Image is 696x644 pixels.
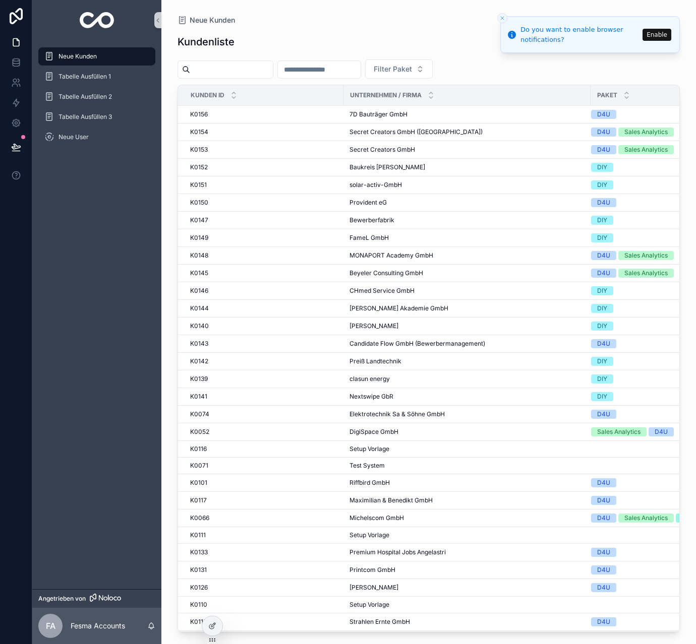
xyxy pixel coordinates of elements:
[350,410,585,418] a: Elektrotechnik Sa & Söhne GmbH
[350,584,398,592] span: [PERSON_NAME]
[624,513,668,523] div: Sales Analytics
[350,445,585,453] a: Setup Vorlage
[190,199,337,207] a: K0150
[350,110,585,118] a: 7D Bauträger GmbH
[350,287,585,295] a: CHmed Service GmbH
[59,93,112,101] span: Tabelle Ausfüllen 2
[350,462,585,470] a: Test System
[190,304,209,312] span: K0144
[190,618,337,626] a: K0115
[597,251,610,260] div: D4U
[190,462,337,470] a: K0071
[350,163,425,171] span: Baukreis [PERSON_NAME]
[190,375,337,383] a: K0139
[350,514,585,522] a: Michelscom GmbH
[350,531,585,539] a: Setup Vorlage
[350,181,402,189] span: solar-activ-GmbH
[597,304,607,313] div: DIY
[190,287,208,295] span: K0146
[350,618,585,626] a: Strahlen Ernte GmbH
[38,68,155,86] a: Tabelle Ausfüllen 1
[190,393,207,401] span: K0141
[191,91,224,99] span: Kunden ID
[190,199,208,207] span: K0150
[190,428,209,436] span: K0052
[59,113,112,121] span: Tabelle Ausfüllen 3
[190,128,337,136] a: K0154
[190,234,337,242] a: K0149
[190,584,337,592] a: K0126
[350,110,408,118] span: 7D Bauträger GmbH
[350,216,394,224] span: Bewerberfabrik
[190,618,207,626] span: K0115
[38,595,86,602] font: Angetrieben von
[190,584,208,592] span: K0126
[190,548,337,556] a: K0133
[597,617,610,626] div: D4U
[190,146,208,154] span: K0153
[350,322,585,330] a: [PERSON_NAME]
[350,428,585,436] a: DigiSpace GmbH
[190,216,208,224] span: K0147
[350,514,404,522] span: Michelscom GmbH
[190,251,337,260] a: K0148
[597,198,610,207] div: D4U
[350,128,585,136] a: Secret Creators GmbH ([GEOGRAPHIC_DATA])
[190,445,207,453] span: K0116
[597,374,607,383] div: DIY
[190,601,207,609] span: K0110
[350,181,585,189] a: solar-activ-GmbH
[597,233,607,242] div: DIY
[350,479,585,487] a: Riffbird GmbH
[190,428,337,436] a: K0052
[597,496,610,505] div: D4U
[190,322,209,330] span: K0140
[190,181,207,189] span: K0151
[190,496,337,504] a: K0117
[190,531,337,539] a: K0111
[365,59,433,79] button: Select Button
[38,47,155,66] a: Neue Kunden
[190,357,337,365] a: K0142
[350,479,390,487] span: Riffbird GmbH
[350,393,393,401] span: Nextswipe GbR
[350,146,585,154] a: Secret Creators GmbH
[597,269,610,278] div: D4U
[190,462,208,470] span: K0071
[190,479,337,487] a: K0101
[190,110,337,118] a: K0156
[59,73,111,81] span: Tabelle Ausfüllen 1
[38,128,155,146] a: Neue User
[190,340,208,348] span: K0143
[624,251,668,260] div: Sales Analytics
[190,269,337,277] a: K0145
[350,146,415,154] span: Secret Creators GmbH
[597,145,610,154] div: D4U
[350,322,398,330] span: [PERSON_NAME]
[597,478,610,487] div: D4U
[190,216,337,224] a: K0147
[350,163,585,171] a: Baukreis [PERSON_NAME]
[350,234,585,242] a: FameL GmbH
[38,108,155,126] a: Tabelle Ausfüllen 3
[350,251,433,260] span: MONAPORT Academy GmbH
[350,584,585,592] a: [PERSON_NAME]
[80,12,114,28] img: App-Logo
[190,357,208,365] span: K0142
[190,393,337,401] a: K0141
[190,340,337,348] a: K0143
[350,601,585,609] a: Setup Vorlage
[597,565,610,574] div: D4U
[190,410,337,418] a: K0074
[59,52,97,60] span: Neue Kunden
[597,357,607,366] div: DIY
[624,269,668,278] div: Sales Analytics
[350,548,585,556] a: Premium Hospital Jobs Angelastri
[190,304,337,312] a: K0144
[190,410,209,418] span: K0074
[350,128,483,136] span: Secret Creators GmbH ([GEOGRAPHIC_DATA])
[374,64,412,74] span: Filter Paket
[190,496,207,504] span: K0117
[350,375,585,383] a: clasun energy
[190,287,337,295] a: K0146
